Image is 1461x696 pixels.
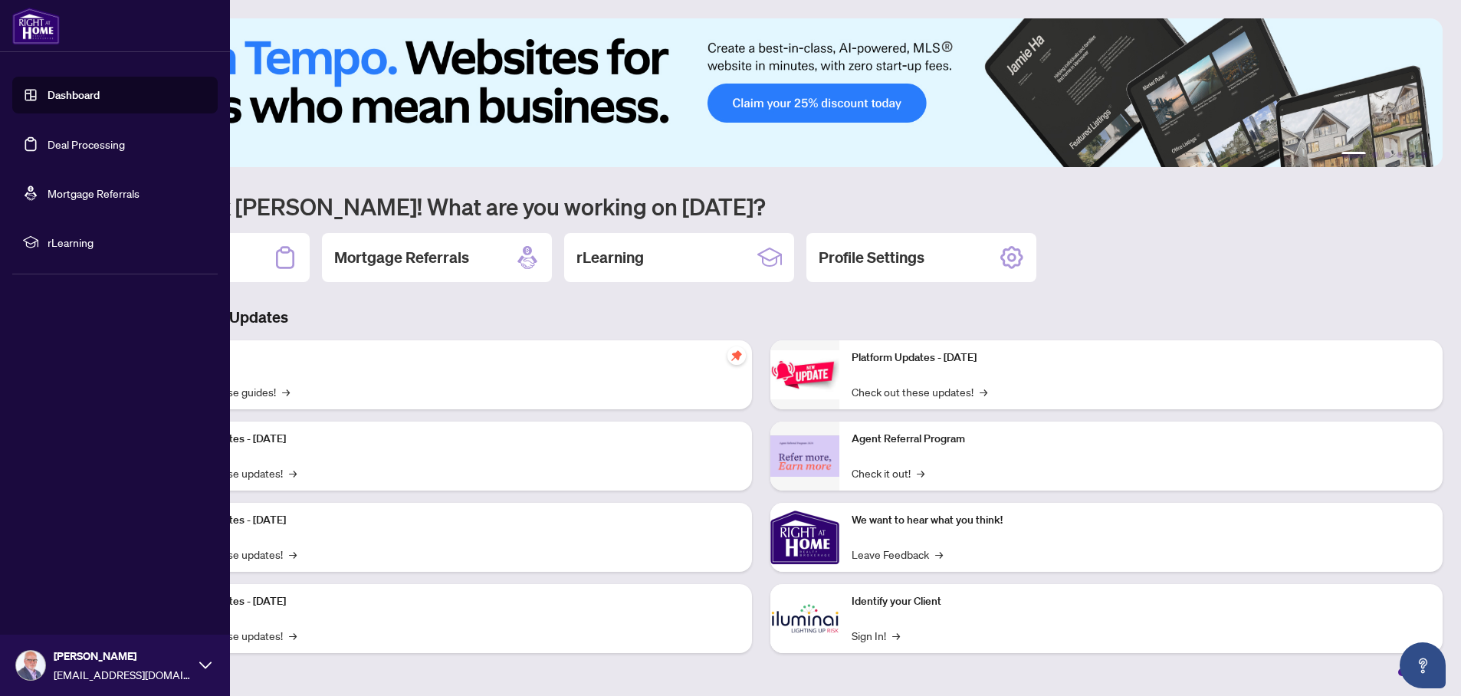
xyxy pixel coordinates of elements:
h1: Welcome back [PERSON_NAME]! What are you working on [DATE]? [80,192,1443,221]
img: We want to hear what you think! [770,503,839,572]
img: Slide 0 [80,18,1443,167]
button: 5 [1409,152,1415,158]
img: Agent Referral Program [770,435,839,478]
h2: Mortgage Referrals [334,247,469,268]
button: Open asap [1400,642,1446,688]
img: Profile Icon [16,651,45,680]
img: Platform Updates - June 23, 2025 [770,350,839,399]
button: 3 [1384,152,1390,158]
span: → [892,627,900,644]
p: Platform Updates - [DATE] [161,431,740,448]
span: → [289,465,297,481]
p: Agent Referral Program [852,431,1430,448]
button: 2 [1372,152,1378,158]
span: → [917,465,924,481]
a: Deal Processing [48,137,125,151]
p: Self-Help [161,350,740,366]
span: → [289,627,297,644]
a: Mortgage Referrals [48,186,140,200]
button: 1 [1341,152,1366,158]
span: rLearning [48,234,207,251]
img: logo [12,8,60,44]
p: Platform Updates - [DATE] [852,350,1430,366]
button: 6 [1421,152,1427,158]
span: [PERSON_NAME] [54,648,192,665]
h2: Profile Settings [819,247,924,268]
p: Platform Updates - [DATE] [161,593,740,610]
h3: Brokerage & Industry Updates [80,307,1443,328]
img: Identify your Client [770,584,839,653]
a: Check it out!→ [852,465,924,481]
a: Sign In!→ [852,627,900,644]
span: pushpin [727,346,746,365]
a: Check out these updates!→ [852,383,987,400]
p: Platform Updates - [DATE] [161,512,740,529]
h2: rLearning [576,247,644,268]
span: [EMAIL_ADDRESS][DOMAIN_NAME] [54,666,192,683]
p: Identify your Client [852,593,1430,610]
span: → [935,546,943,563]
span: → [980,383,987,400]
p: We want to hear what you think! [852,512,1430,529]
button: 4 [1397,152,1403,158]
a: Leave Feedback→ [852,546,943,563]
span: → [289,546,297,563]
span: → [282,383,290,400]
a: Dashboard [48,88,100,102]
